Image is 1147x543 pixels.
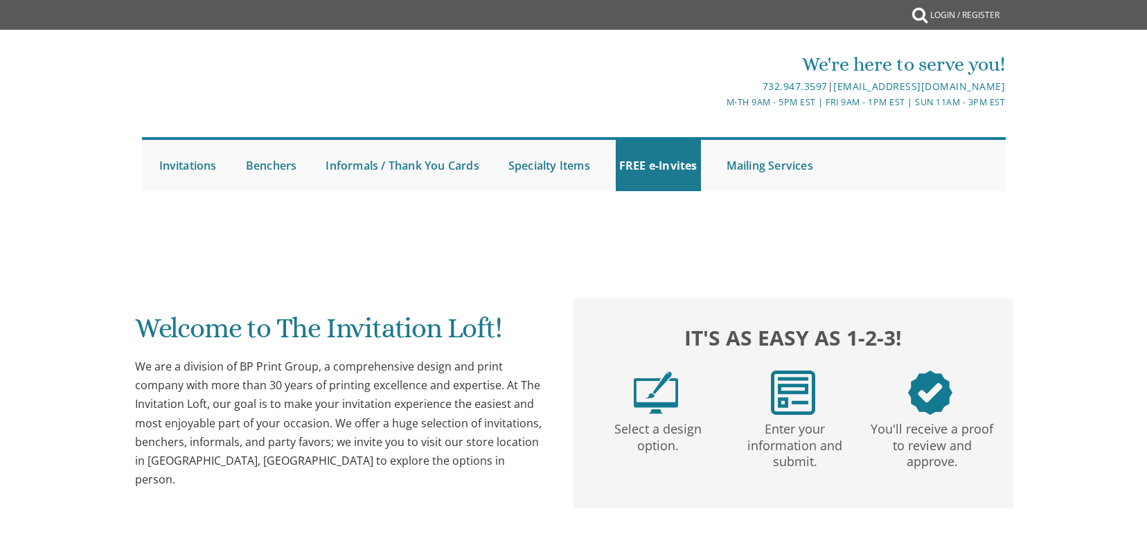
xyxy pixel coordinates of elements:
a: 732.947.3597 [763,80,828,93]
p: Enter your information and submit. [729,415,861,470]
a: FREE e-Invites [616,140,701,191]
a: Specialty Items [505,140,594,191]
a: Informals / Thank You Cards [322,140,482,191]
h1: Welcome to The Invitation Loft! [135,313,546,354]
div: We are a division of BP Print Group, a comprehensive design and print company with more than 30 y... [135,357,546,489]
img: step2.png [771,371,815,415]
h2: It's as easy as 1-2-3! [587,322,999,353]
img: step1.png [634,371,678,415]
div: | [430,78,1005,95]
a: Mailing Services [723,140,817,191]
a: Invitations [156,140,220,191]
div: We're here to serve you! [430,51,1005,78]
p: Select a design option. [592,415,724,454]
div: M-Th 9am - 5pm EST | Fri 9am - 1pm EST | Sun 11am - 3pm EST [430,95,1005,109]
a: [EMAIL_ADDRESS][DOMAIN_NAME] [833,80,1005,93]
p: You'll receive a proof to review and approve. [866,415,998,470]
a: Benchers [242,140,301,191]
img: step3.png [908,371,952,415]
